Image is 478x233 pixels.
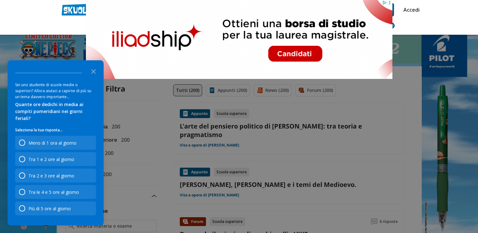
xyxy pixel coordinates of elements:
p: Seleziona la tua risposta... [15,127,96,133]
div: Tra 1 e 2 ore al giorno [15,152,96,166]
div: Meno di 1 ora al giorno [15,136,96,150]
div: Più di 5 ore al giorno [28,206,71,212]
div: Tra 2 e 3 ore al giorno [15,169,96,182]
div: Più di 5 ore al giorno [15,201,96,215]
div: Meno di 1 ora al giorno [28,140,76,146]
div: Tra le 4 e 5 ore al giorno [15,185,96,199]
button: Close the survey [87,65,100,77]
div: Tra 1 e 2 ore al giorno [28,156,74,162]
div: Survey [8,60,104,225]
div: Tra 2 e 3 ore al giorno [28,173,74,179]
div: Tra le 4 e 5 ore al giorno [28,189,79,195]
a: Accedi [403,3,417,16]
div: Sei uno studente di scuole medie o superiori? Allora aiutaci a capirne di più su un tema davvero ... [15,82,96,100]
div: Quante ore dedichi in media ai compiti pomeridiani nei giorni feriali? [15,101,96,122]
